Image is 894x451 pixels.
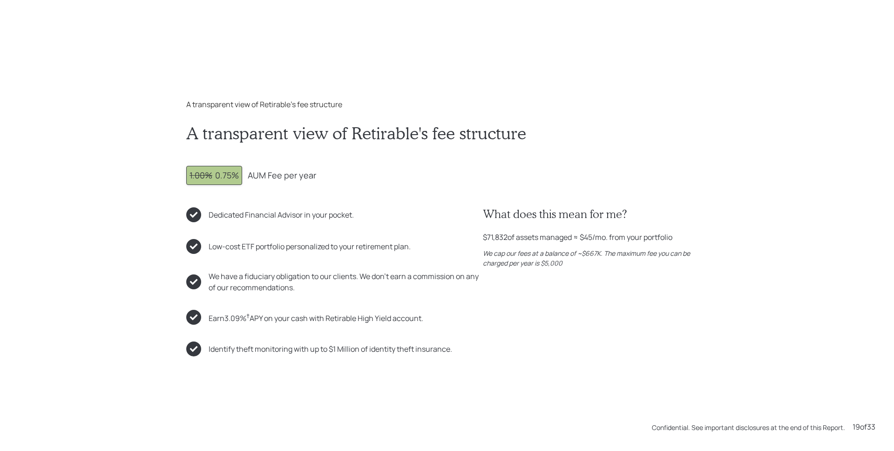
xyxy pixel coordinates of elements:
div: Dedicated Financial Advisor in your pocket. [209,209,354,220]
i: We cap our fees at a balance of ~$667K. The maximum fee you can be charged per year is $5,000 [483,249,690,267]
h1: A transparent view of Retirable's fee structure [186,123,708,143]
div: portfolio personalized to your retirement plan. [209,241,411,252]
span: Low-cost ETF [209,241,254,252]
div: $71,832 of assets managed ≈ $45 /mo. from your portfolio [483,232,672,243]
sup: † [246,312,250,320]
div: 19 of 33 [853,421,875,432]
div: Confidential. See important disclosures at the end of this Report. [652,423,845,432]
div: Earn 3.09 % APY on your cash with Retirable High Yield account. [209,310,423,324]
p: A transparent view of Retirable's fee structure [186,99,708,110]
h3: What does this mean for me? [483,207,708,221]
div: We have a fiduciary obligation to our clients. We don't earn a commission on any of our recommend... [209,271,483,293]
div: AUM Fee per year [248,169,316,182]
div: Identify theft monitoring with up to $1 Million of identity theft insurance. [209,343,452,355]
span: 1.00% [190,170,212,181]
div: 0.75% [190,169,239,182]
